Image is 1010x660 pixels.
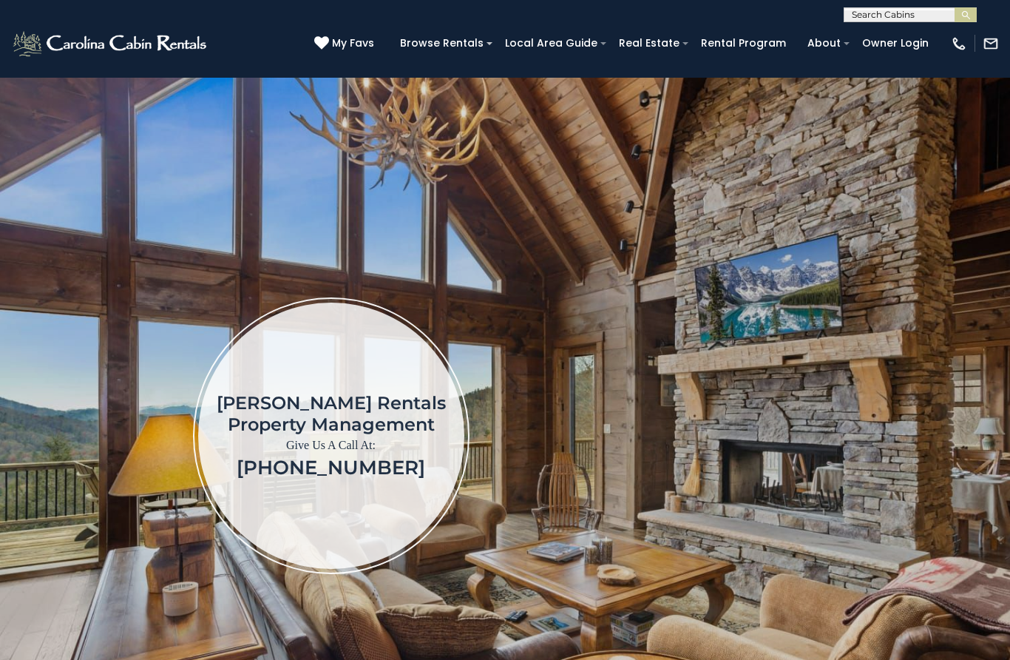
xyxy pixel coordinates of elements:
a: Real Estate [611,32,687,55]
a: About [800,32,848,55]
a: Local Area Guide [498,32,605,55]
span: My Favs [332,36,374,51]
img: mail-regular-white.png [983,36,999,52]
a: Browse Rentals [393,32,491,55]
a: [PHONE_NUMBER] [237,456,425,479]
a: Owner Login [855,32,936,55]
a: My Favs [314,36,378,52]
img: White-1-2.png [11,29,211,58]
a: Rental Program [694,32,793,55]
p: Give Us A Call At: [217,435,446,456]
h1: [PERSON_NAME] Rentals Property Management [217,392,446,435]
img: phone-regular-white.png [951,36,967,52]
